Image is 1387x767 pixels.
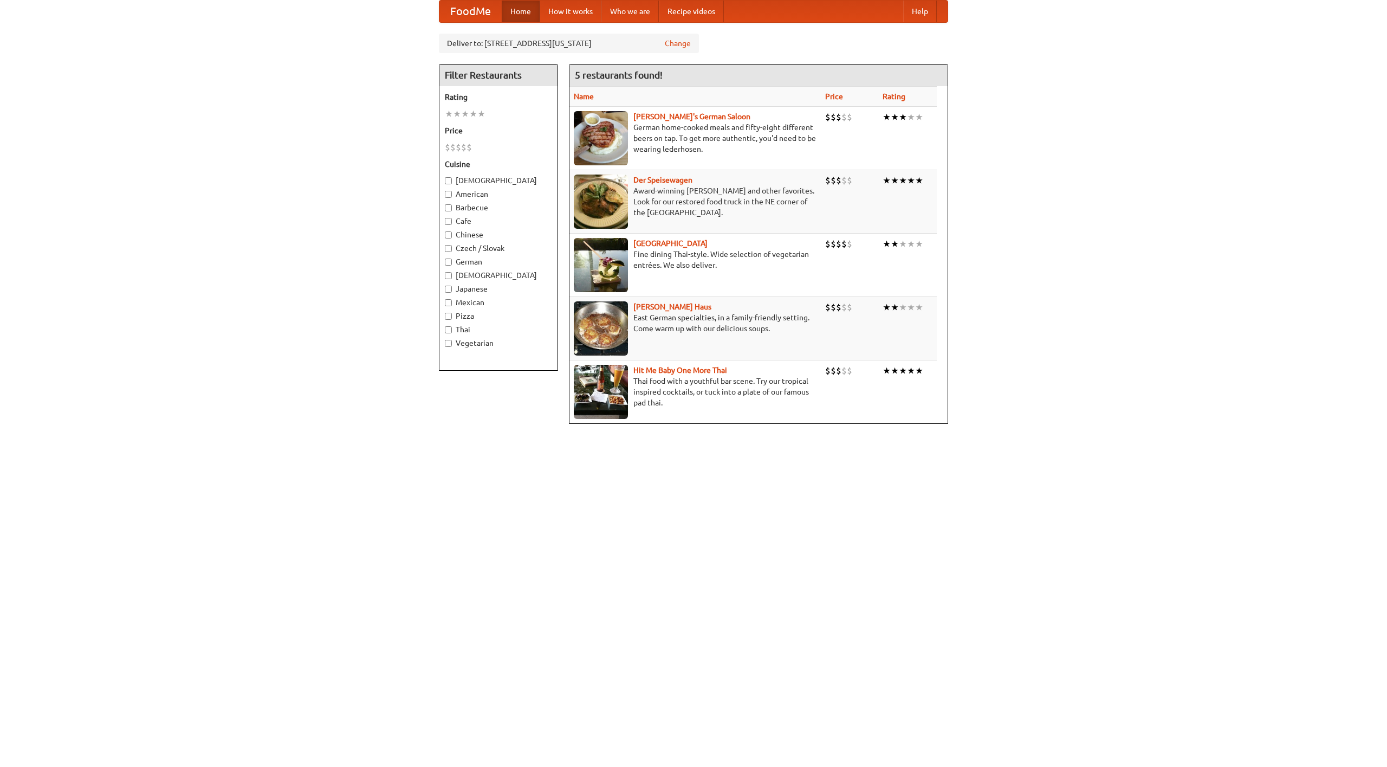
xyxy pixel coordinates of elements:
li: $ [831,175,836,186]
li: $ [841,238,847,250]
img: babythai.jpg [574,365,628,419]
a: Help [903,1,937,22]
a: [PERSON_NAME]'s German Saloon [633,112,750,121]
li: ★ [915,365,923,377]
b: [GEOGRAPHIC_DATA] [633,239,708,248]
li: ★ [891,238,899,250]
li: ★ [907,238,915,250]
p: Fine dining Thai-style. Wide selection of vegetarian entrées. We also deliver. [574,249,816,270]
li: ★ [899,238,907,250]
li: $ [841,111,847,123]
a: Rating [883,92,905,101]
li: ★ [469,108,477,120]
img: kohlhaus.jpg [574,301,628,356]
li: $ [825,175,831,186]
li: $ [841,175,847,186]
li: $ [841,301,847,313]
li: $ [825,301,831,313]
li: ★ [883,111,891,123]
li: $ [836,175,841,186]
label: [DEMOGRAPHIC_DATA] [445,270,552,281]
input: Thai [445,326,452,333]
input: American [445,191,452,198]
label: Japanese [445,283,552,294]
li: $ [847,301,852,313]
img: satay.jpg [574,238,628,292]
li: ★ [453,108,461,120]
div: Deliver to: [STREET_ADDRESS][US_STATE] [439,34,699,53]
img: speisewagen.jpg [574,175,628,229]
a: Recipe videos [659,1,724,22]
a: Change [665,38,691,49]
label: German [445,256,552,267]
li: $ [825,111,831,123]
li: ★ [883,238,891,250]
li: ★ [445,108,453,120]
a: Price [825,92,843,101]
label: American [445,189,552,199]
label: Chinese [445,229,552,240]
a: Der Speisewagen [633,176,692,184]
h4: Filter Restaurants [439,65,558,86]
li: $ [831,301,836,313]
li: ★ [899,175,907,186]
li: ★ [891,175,899,186]
label: Pizza [445,311,552,321]
p: East German specialties, in a family-friendly setting. Come warm up with our delicious soups. [574,312,816,334]
h5: Rating [445,92,552,102]
a: [PERSON_NAME] Haus [633,302,711,311]
input: Barbecue [445,204,452,211]
li: $ [847,175,852,186]
li: ★ [907,365,915,377]
h5: Cuisine [445,159,552,170]
li: ★ [907,111,915,123]
li: ★ [907,301,915,313]
li: $ [825,365,831,377]
li: ★ [915,301,923,313]
label: Mexican [445,297,552,308]
input: Cafe [445,218,452,225]
li: ★ [891,111,899,123]
img: esthers.jpg [574,111,628,165]
a: Who we are [601,1,659,22]
input: [DEMOGRAPHIC_DATA] [445,177,452,184]
li: ★ [477,108,485,120]
li: $ [836,301,841,313]
p: Thai food with a youthful bar scene. Try our tropical inspired cocktails, or tuck into a plate of... [574,376,816,408]
li: $ [456,141,461,153]
li: ★ [899,365,907,377]
label: Vegetarian [445,338,552,349]
label: Czech / Slovak [445,243,552,254]
li: $ [825,238,831,250]
label: [DEMOGRAPHIC_DATA] [445,175,552,186]
a: How it works [540,1,601,22]
li: $ [847,111,852,123]
li: ★ [883,175,891,186]
p: Award-winning [PERSON_NAME] and other favorites. Look for our restored food truck in the NE corne... [574,185,816,218]
li: $ [847,365,852,377]
li: ★ [899,301,907,313]
a: Name [574,92,594,101]
input: German [445,259,452,266]
ng-pluralize: 5 restaurants found! [575,70,663,80]
li: ★ [883,365,891,377]
input: Mexican [445,299,452,306]
li: $ [831,365,836,377]
b: Hit Me Baby One More Thai [633,366,727,375]
a: Home [502,1,540,22]
li: ★ [461,108,469,120]
p: German home-cooked meals and fifty-eight different beers on tap. To get more authentic, you'd nee... [574,122,816,154]
li: ★ [891,301,899,313]
li: ★ [891,365,899,377]
label: Thai [445,324,552,335]
li: ★ [915,238,923,250]
li: ★ [915,175,923,186]
li: $ [445,141,450,153]
label: Cafe [445,216,552,227]
li: $ [461,141,466,153]
input: Czech / Slovak [445,245,452,252]
li: $ [450,141,456,153]
li: $ [847,238,852,250]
